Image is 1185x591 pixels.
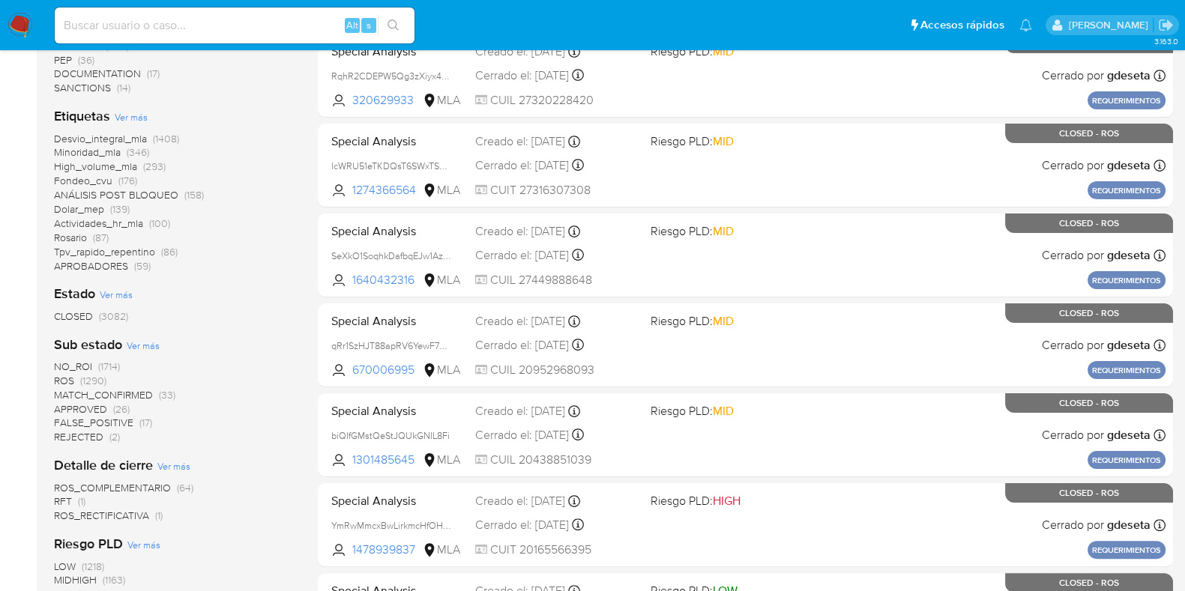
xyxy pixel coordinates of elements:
span: 3.163.0 [1154,35,1178,47]
a: Notificaciones [1019,19,1032,31]
span: s [367,18,371,32]
p: julian.lasala@mercadolibre.com [1068,18,1153,32]
button: search-icon [378,15,408,36]
span: Accesos rápidos [920,17,1004,33]
a: Salir [1158,17,1174,33]
input: Buscar usuario o caso... [55,16,414,35]
span: Alt [346,18,358,32]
